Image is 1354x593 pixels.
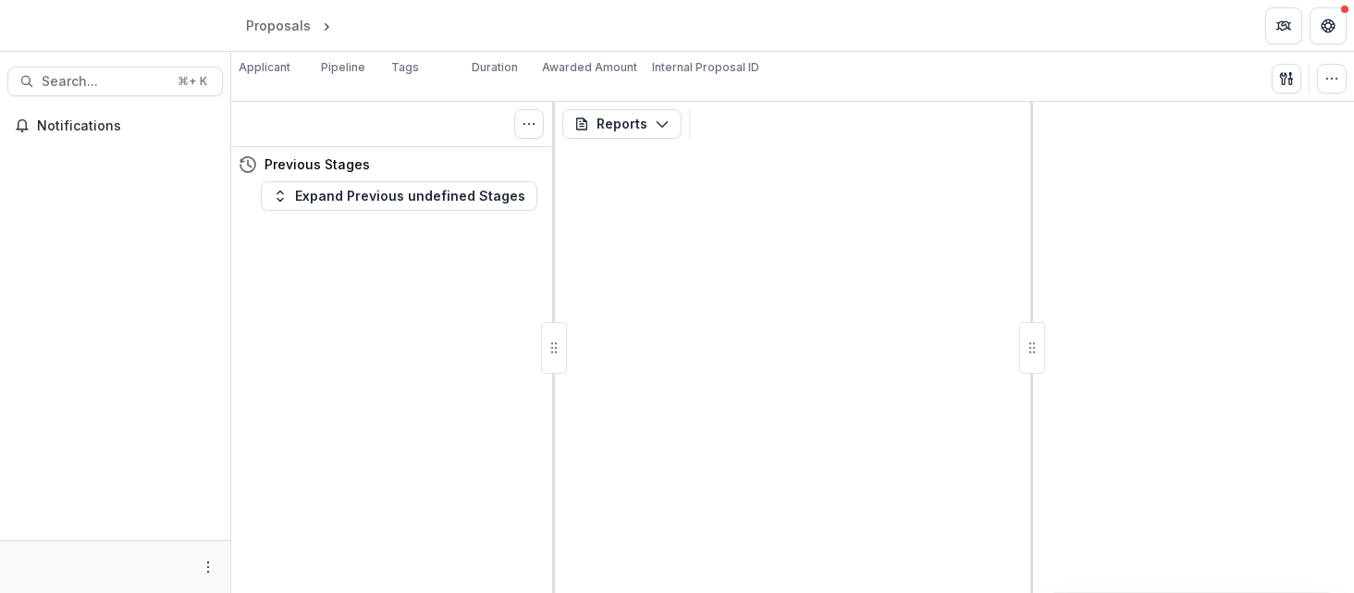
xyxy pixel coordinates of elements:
[1310,7,1347,44] button: Get Help
[391,59,419,76] p: Tags
[239,12,318,39] a: Proposals
[472,59,518,76] p: Duration
[652,59,759,76] p: Internal Proposal ID
[37,118,215,134] span: Notifications
[239,12,413,39] nav: breadcrumb
[246,16,311,35] div: Proposals
[7,67,223,96] button: Search...
[321,59,365,76] p: Pipeline
[1265,7,1302,44] button: Partners
[261,181,537,211] button: Expand Previous undefined Stages
[239,59,290,76] p: Applicant
[42,74,166,90] span: Search...
[562,109,682,139] button: Reports
[7,111,223,141] button: Notifications
[174,71,211,92] div: ⌘ + K
[514,109,544,139] button: Toggle View Cancelled Tasks
[265,154,370,174] h4: Previous Stages
[197,556,219,578] button: More
[542,59,637,76] p: Awarded Amount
